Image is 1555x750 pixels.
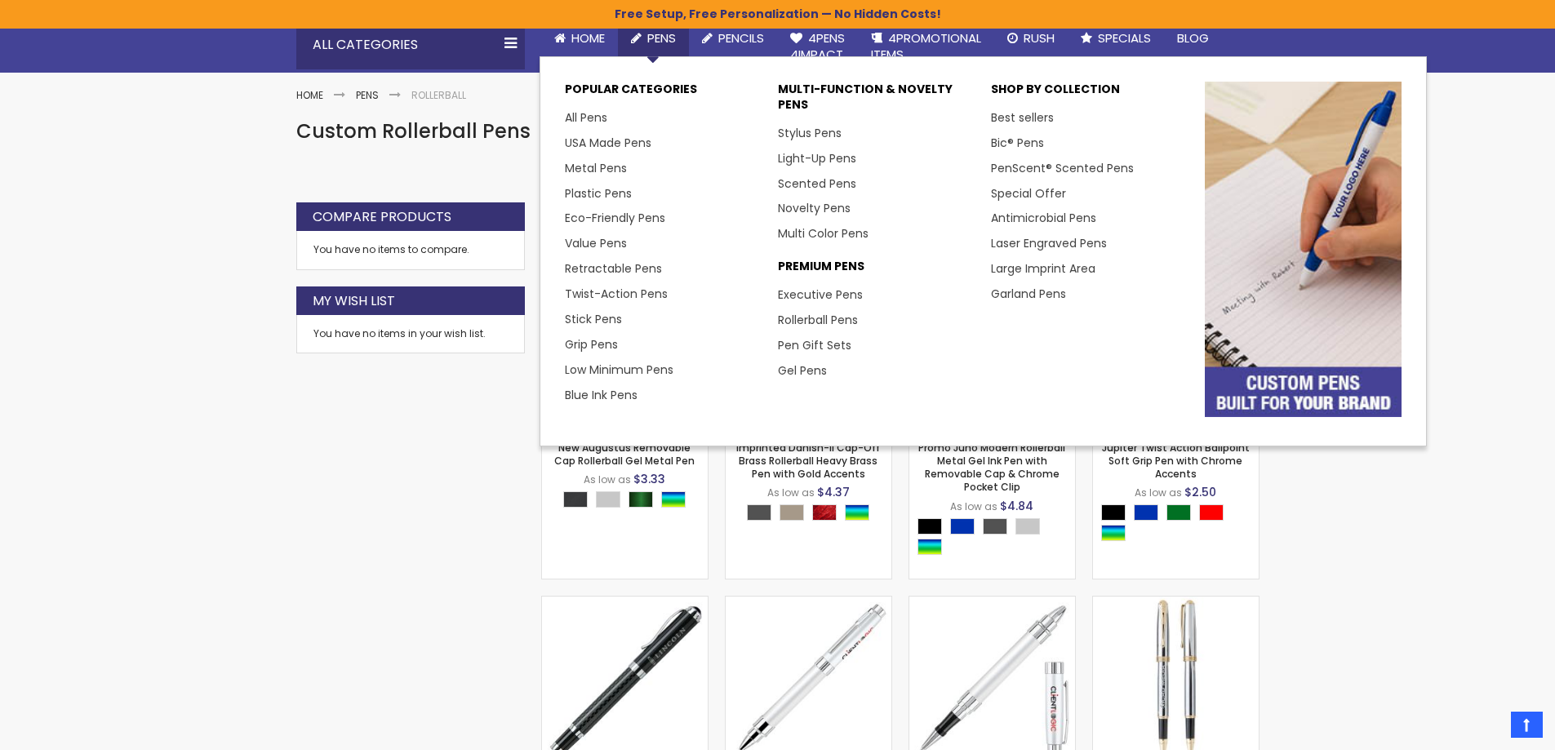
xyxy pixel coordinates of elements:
[565,336,618,353] a: Grip Pens
[991,210,1096,226] a: Antimicrobial Pens
[1101,504,1259,545] div: Select A Color
[296,231,525,269] div: You have no items to compare.
[661,491,686,508] div: Assorted
[917,539,942,555] div: Assorted
[1101,525,1126,541] div: Assorted
[778,259,975,282] p: Premium Pens
[747,504,771,521] div: Gunmetal
[565,210,665,226] a: Eco-Friendly Pens
[647,29,676,47] span: Pens
[991,260,1095,277] a: Large Imprint Area
[1101,504,1126,521] div: Black
[356,88,379,102] a: Pens
[991,235,1107,251] a: Laser Engraved Pens
[845,504,869,521] div: Assorted
[778,312,858,328] a: Rollerball Pens
[777,20,858,73] a: 4Pens4impact
[554,441,695,468] a: New Augustus Removable Cap Rollerball Gel Metal Pen
[1511,712,1543,738] a: Top
[917,518,1075,559] div: Select A Color
[991,82,1188,105] p: Shop By Collection
[858,20,994,73] a: 4PROMOTIONALITEMS
[817,484,850,500] span: $4.37
[565,311,622,327] a: Stick Pens
[991,185,1066,202] a: Special Offer
[565,235,627,251] a: Value Pens
[778,337,851,353] a: Pen Gift Sets
[571,29,605,47] span: Home
[633,471,665,487] span: $3.33
[565,160,627,176] a: Metal Pens
[1093,596,1259,610] a: Souvenir® Worthington® 22-K Chrome Roller Ink Pen
[917,518,942,535] div: Black
[950,499,997,513] span: As low as
[689,20,777,56] a: Pencils
[778,362,827,379] a: Gel Pens
[994,20,1068,56] a: Rush
[565,82,762,105] p: Popular Categories
[780,504,804,521] div: Nickel
[950,518,975,535] div: Blue
[542,596,708,610] a: Customized Saturn-III Cap-Off Rollerball Gel Ink Pen with Removable Brass Cap
[565,109,607,126] a: All Pens
[1134,504,1158,521] div: Blue
[778,200,851,216] a: Novelty Pens
[1068,20,1164,56] a: Specials
[747,504,877,525] div: Select A Color
[767,486,815,499] span: As low as
[991,160,1134,176] a: PenScent® Scented Pens
[1135,486,1182,499] span: As low as
[1164,20,1222,56] a: Blog
[565,387,638,403] a: Blue Ink Pens
[778,286,863,303] a: Executive Pens
[618,20,689,56] a: Pens
[313,208,451,226] strong: Compare Products
[629,491,653,508] div: Metallic Green
[812,504,837,521] div: Marble Burgundy
[871,29,981,63] span: 4PROMOTIONAL ITEMS
[565,286,668,302] a: Twist-Action Pens
[565,260,662,277] a: Retractable Pens
[584,473,631,486] span: As low as
[778,175,856,192] a: Scented Pens
[718,29,764,47] span: Pencils
[778,225,869,242] a: Multi Color Pens
[596,491,620,508] div: Silver
[296,20,525,69] div: All Categories
[1015,518,1040,535] div: Silver
[565,135,651,151] a: USA Made Pens
[778,125,842,141] a: Stylus Pens
[1098,29,1151,47] span: Specials
[790,29,845,63] span: 4Pens 4impact
[1000,498,1033,514] span: $4.84
[541,20,618,56] a: Home
[565,362,673,378] a: Low Minimum Pens
[1102,441,1250,481] a: Jupiter Twist Action Ballpoint Soft Grip Pen with Chrome Accents
[983,518,1007,535] div: Gunmetal
[313,292,395,310] strong: My Wish List
[991,109,1054,126] a: Best sellers
[726,596,891,610] a: Promo Saturn-II Twist-Action Heavy Brass Ballpoint Pen
[411,88,466,102] strong: Rollerball
[991,135,1044,151] a: Bic® Pens
[1199,504,1224,521] div: Red
[1205,82,1402,417] img: custom-pens
[1177,29,1209,47] span: Blog
[1024,29,1055,47] span: Rush
[778,150,856,166] a: Light-Up Pens
[736,441,880,481] a: Imprinted Danish-II Cap-Off Brass Rollerball Heavy Brass Pen with Gold Accents
[563,491,588,508] div: Matte Black
[909,596,1075,610] a: Promo Saturn-II Satin Chrome Stick Cap-Off Rollerball Pen
[918,441,1065,495] a: Promo Juno Modern Rollerball Metal Gel Ink Pen with Removable Cap & Chrome Pocket Clip
[563,491,694,512] div: Select A Color
[296,88,323,102] a: Home
[1166,504,1191,521] div: Green
[296,118,1260,144] h1: Custom Rollerball Pens
[778,82,975,121] p: Multi-Function & Novelty Pens
[565,185,632,202] a: Plastic Pens
[991,286,1066,302] a: Garland Pens
[313,327,508,340] div: You have no items in your wish list.
[1184,484,1216,500] span: $2.50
